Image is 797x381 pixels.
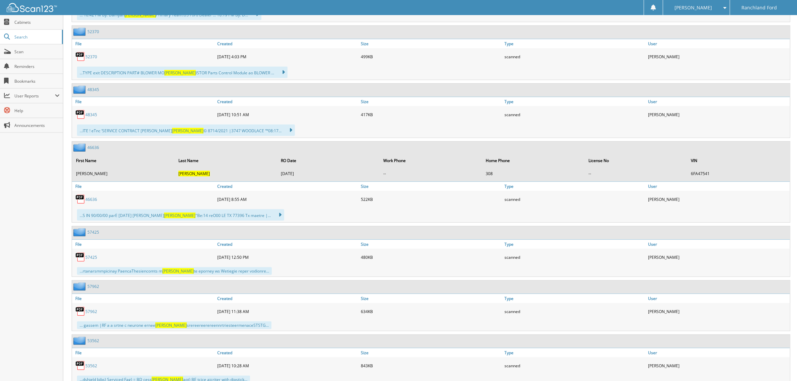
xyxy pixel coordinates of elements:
div: [PERSON_NAME] [646,359,790,372]
span: [PERSON_NAME] [674,6,712,10]
a: Size [359,294,503,303]
a: Created [216,39,359,48]
span: [PERSON_NAME] [178,171,210,176]
img: PDF.png [75,252,85,262]
a: 57962 [87,284,99,289]
a: Type [503,39,646,48]
td: -- [585,168,687,179]
a: 52370 [87,29,99,34]
a: Size [359,97,503,106]
div: 634KB [359,305,503,318]
div: ...TYPE exit DESCRIPTION PART# BLOWER MO ISTOR Parts Control Module ao BLOWER ... [77,67,288,78]
img: folder2.png [73,282,87,291]
div: ...rtanarsmmpicinay PaencaThesiencomts m te eporney ws Wetiegie reper vodionre... [77,267,272,275]
div: [PERSON_NAME] [646,108,790,121]
a: File [72,294,216,303]
img: PDF.png [75,361,85,371]
img: scan123-logo-white.svg [7,3,57,12]
a: File [72,182,216,191]
a: User [646,294,790,303]
th: RO Date [277,154,379,167]
a: 53562 [85,363,97,369]
div: 522KB [359,193,503,206]
div: ... gassem |RF a a srtne c neurone ernee srereereerereennrtriesteermenaceSTSTG... [77,321,271,329]
a: Size [359,182,503,191]
a: 48345 [85,112,97,118]
td: -- [380,168,482,179]
div: [DATE] 12:50 PM [216,250,359,264]
img: PDF.png [75,194,85,204]
div: [DATE] 10:28 AM [216,359,359,372]
a: Type [503,97,646,106]
span: [PERSON_NAME] [162,268,194,274]
div: ...ITE ! eTnc ‘SERVICE CONTRACT [PERSON_NAME] © 8714/2021 |3747 WOODLACE ™08:17... [77,125,295,136]
a: 57425 [87,229,99,235]
span: Reminders [14,64,60,69]
a: User [646,240,790,249]
td: 6FA47541 [688,168,789,179]
td: [PERSON_NAME] [73,168,174,179]
a: Size [359,240,503,249]
a: Type [503,294,646,303]
a: Created [216,348,359,357]
span: Cabinets [14,19,60,25]
img: PDF.png [75,109,85,120]
div: scanned [503,250,646,264]
a: File [72,240,216,249]
a: Created [216,97,359,106]
a: 48345 [87,87,99,92]
div: [PERSON_NAME] [646,305,790,318]
div: ...S IN 90/00/00 parE [DATE] [PERSON_NAME] "Be:14 reO00 LE TX 77396 Tx maetre |... [77,209,284,221]
th: Work Phone [380,154,482,167]
th: Home Phone [483,154,584,167]
span: [PERSON_NAME] [164,213,195,218]
span: Announcements [14,123,60,128]
div: 843KB [359,359,503,372]
a: 57425 [85,254,97,260]
a: User [646,39,790,48]
span: [PERSON_NAME] [164,70,196,76]
a: 52370 [85,54,97,60]
div: scanned [503,50,646,63]
a: Size [359,39,503,48]
div: [DATE] 8:55 AM [216,193,359,206]
a: File [72,97,216,106]
span: Help [14,108,60,113]
a: Type [503,182,646,191]
a: File [72,348,216,357]
div: [PERSON_NAME] [646,193,790,206]
th: VIN [688,154,789,167]
span: Bookmarks [14,78,60,84]
a: Created [216,240,359,249]
td: [DATE] [277,168,379,179]
div: [PERSON_NAME] [646,50,790,63]
img: folder2.png [73,228,87,236]
div: [PERSON_NAME] [646,250,790,264]
a: 46636 [87,145,99,150]
div: 417KB [359,108,503,121]
th: First Name [73,154,174,167]
a: Type [503,240,646,249]
span: [PERSON_NAME] [172,128,204,134]
span: Search [14,34,59,40]
div: [DATE] 10:51 AM [216,108,359,121]
span: Ranchland Ford [741,6,777,10]
th: License No [585,154,687,167]
a: Size [359,348,503,357]
a: User [646,348,790,357]
div: [DATE] 4:03 PM [216,50,359,63]
div: scanned [503,359,646,372]
a: User [646,182,790,191]
iframe: Chat Widget [764,349,797,381]
a: User [646,97,790,106]
img: folder2.png [73,336,87,345]
img: folder2.png [73,85,87,94]
img: folder2.png [73,27,87,36]
div: [DATE] 11:38 AM [216,305,359,318]
a: 46636 [85,197,97,202]
a: Type [503,348,646,357]
div: 480KB [359,250,503,264]
a: 57962 [85,309,97,314]
img: folder2.png [73,143,87,152]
